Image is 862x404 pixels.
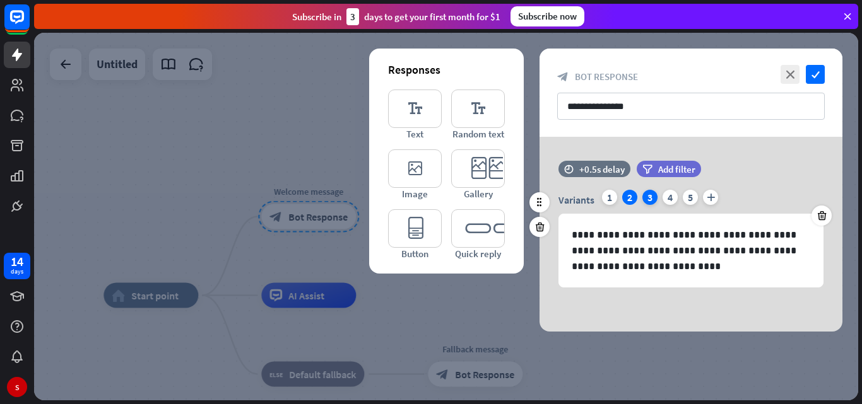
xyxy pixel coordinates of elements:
div: 5 [683,190,698,205]
div: 3 [642,190,658,205]
div: 3 [346,8,359,25]
i: block_bot_response [557,71,569,83]
i: check [806,65,825,84]
div: Subscribe in days to get your first month for $1 [292,8,500,25]
div: 1 [602,190,617,205]
span: Bot Response [575,71,638,83]
i: filter [642,164,652,174]
div: +0.5s delay [579,163,625,175]
span: Variants [558,193,594,206]
div: 2 [622,190,637,205]
button: Open LiveChat chat widget [10,5,48,43]
a: 14 days [4,253,30,279]
div: 14 [11,256,23,267]
span: Add filter [658,163,695,175]
div: S [7,377,27,397]
div: days [11,267,23,276]
div: 4 [663,190,678,205]
i: time [564,164,574,173]
i: plus [703,190,718,205]
div: Subscribe now [511,6,584,26]
i: close [781,65,800,84]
